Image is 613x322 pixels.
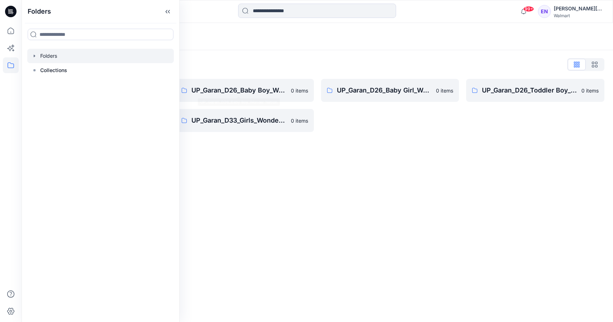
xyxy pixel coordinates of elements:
[191,115,287,126] p: UP_Garan_D33_Girls_Wonder Nation
[176,109,314,132] a: UP_Garan_D33_Girls_Wonder Nation0 items
[523,6,534,12] span: 99+
[291,117,308,124] p: 0 items
[291,87,308,94] p: 0 items
[482,85,577,95] p: UP_Garan_D26_Toddler Boy_Wonder_Nation
[554,4,604,13] div: [PERSON_NAME][DATE]
[191,85,287,95] p: UP_Garan_D26_Baby Boy_Wonder Nation
[176,79,314,102] a: UP_Garan_D26_Baby Boy_Wonder Nation0 items
[466,79,604,102] a: UP_Garan_D26_Toddler Boy_Wonder_Nation0 items
[581,87,599,94] p: 0 items
[40,66,67,75] p: Collections
[538,5,551,18] div: EN
[436,87,453,94] p: 0 items
[554,13,604,18] div: Walmart
[321,79,459,102] a: UP_Garan_D26_Baby Girl_Wonder Nation0 items
[337,85,432,95] p: UP_Garan_D26_Baby Girl_Wonder Nation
